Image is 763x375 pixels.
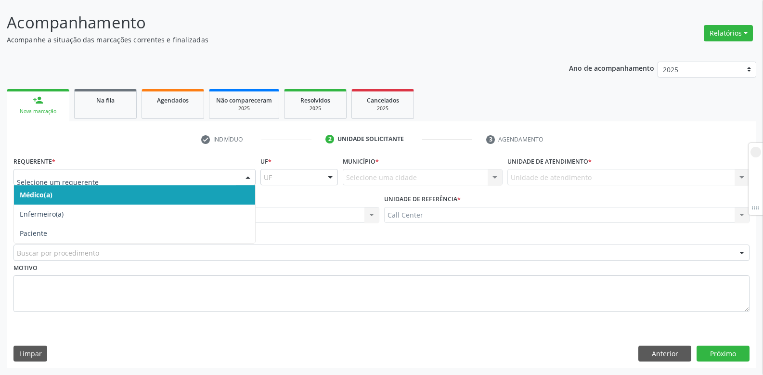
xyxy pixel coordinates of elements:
button: Relatórios [704,25,753,41]
button: Anterior [638,346,691,362]
span: UF [264,172,272,182]
span: Agendados [157,96,189,104]
div: Unidade solicitante [337,135,404,143]
span: Resolvidos [300,96,330,104]
div: 2025 [291,105,339,112]
label: Unidade de referência [384,192,461,207]
label: Município [343,154,379,169]
div: 2 [325,135,334,143]
span: Enfermeiro(a) [20,209,64,219]
label: Motivo [13,261,38,276]
span: Paciente [20,229,47,238]
label: UF [260,154,272,169]
span: Na fila [96,96,115,104]
span: Cancelados [367,96,399,104]
span: Buscar por procedimento [17,248,99,258]
label: Requerente [13,154,55,169]
p: Ano de acompanhamento [569,62,654,74]
button: Próximo [697,346,750,362]
p: Acompanhe a situação das marcações correntes e finalizadas [7,35,531,45]
p: Acompanhamento [7,11,531,35]
span: Médico(a) [20,190,52,199]
div: Nova marcação [13,108,63,115]
label: Unidade de atendimento [507,154,592,169]
span: Não compareceram [216,96,272,104]
input: Selecione um requerente [17,172,236,192]
div: person_add [33,95,43,105]
div: 2025 [216,105,272,112]
div: 2025 [359,105,407,112]
button: Limpar [13,346,47,362]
